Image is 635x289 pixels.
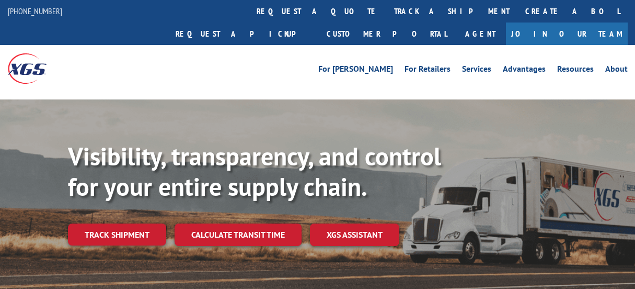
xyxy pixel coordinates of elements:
[68,140,441,203] b: Visibility, transparency, and control for your entire supply chain.
[68,224,166,246] a: Track shipment
[405,65,451,76] a: For Retailers
[605,65,628,76] a: About
[319,23,455,45] a: Customer Portal
[557,65,594,76] a: Resources
[506,23,628,45] a: Join Our Team
[8,6,62,16] a: [PHONE_NUMBER]
[503,65,546,76] a: Advantages
[318,65,393,76] a: For [PERSON_NAME]
[175,224,302,246] a: Calculate transit time
[462,65,491,76] a: Services
[310,224,399,246] a: XGS ASSISTANT
[168,23,319,45] a: Request a pickup
[455,23,506,45] a: Agent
